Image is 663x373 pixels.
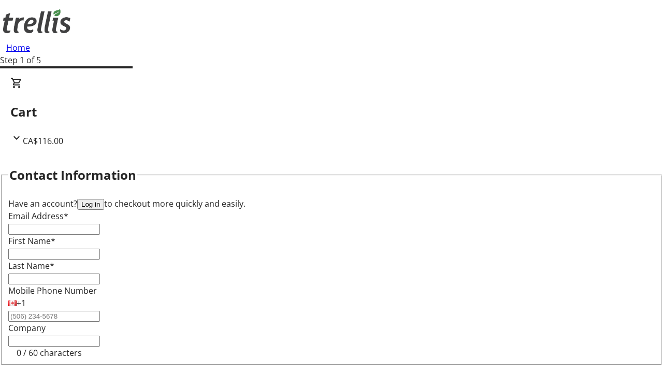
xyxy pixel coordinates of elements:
label: Mobile Phone Number [8,285,97,296]
label: Email Address* [8,210,68,222]
h2: Contact Information [9,166,136,184]
input: (506) 234-5678 [8,311,100,322]
button: Log in [77,199,104,210]
tr-character-limit: 0 / 60 characters [17,347,82,358]
span: CA$116.00 [23,135,63,147]
label: Company [8,322,46,334]
h2: Cart [10,103,653,121]
div: Have an account? to checkout more quickly and easily. [8,197,655,210]
label: First Name* [8,235,55,247]
label: Last Name* [8,260,54,271]
div: CartCA$116.00 [10,77,653,147]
